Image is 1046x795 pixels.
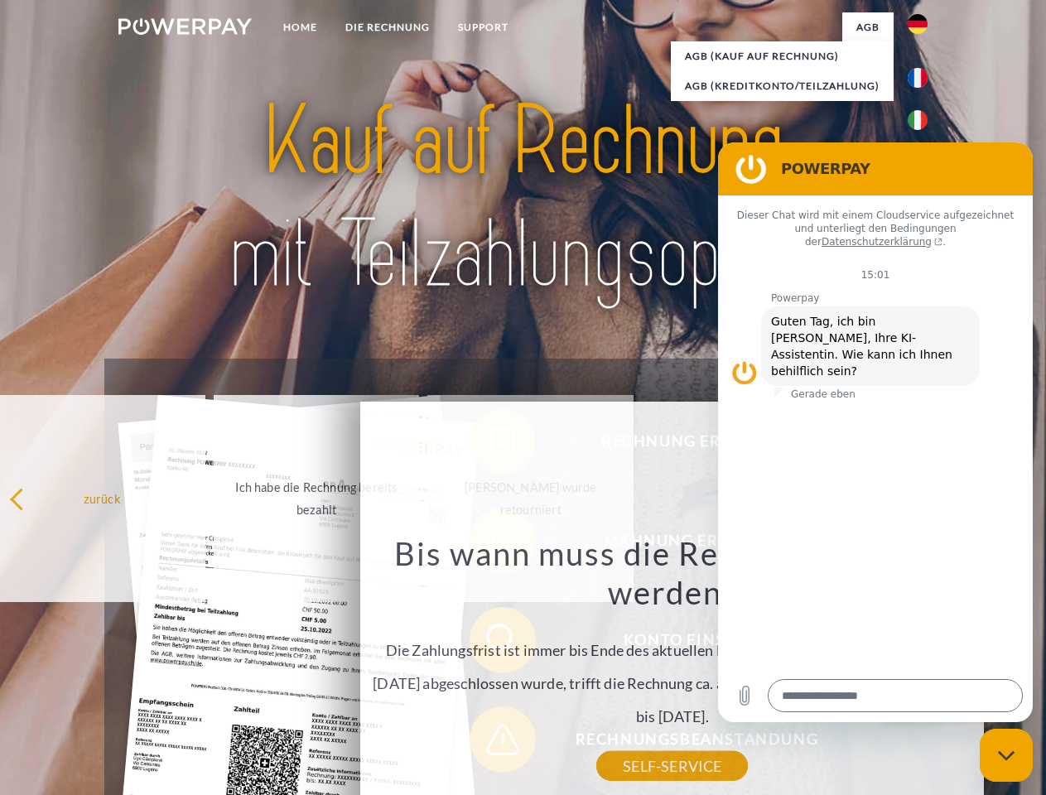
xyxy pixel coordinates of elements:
[370,533,975,766] div: Die Zahlungsfrist ist immer bis Ende des aktuellen Monats. Wenn die Bestellung z.B. am [DATE] abg...
[158,79,888,317] img: title-powerpay_de.svg
[370,533,975,613] h3: Bis wann muss die Rechnung bezahlt werden?
[718,142,1033,722] iframe: Messaging-Fenster
[331,12,444,42] a: DIE RECHNUNG
[269,12,331,42] a: Home
[444,12,523,42] a: SUPPORT
[9,487,195,509] div: zurück
[980,729,1033,782] iframe: Schaltfläche zum Öffnen des Messaging-Fensters; Konversation läuft
[908,68,928,88] img: fr
[596,751,748,781] a: SELF-SERVICE
[671,41,894,71] a: AGB (Kauf auf Rechnung)
[908,110,928,130] img: it
[224,476,410,521] div: Ich habe die Rechnung bereits bezahlt
[908,14,928,34] img: de
[671,71,894,101] a: AGB (Kreditkonto/Teilzahlung)
[842,12,894,42] a: agb
[118,18,252,35] img: logo-powerpay-white.svg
